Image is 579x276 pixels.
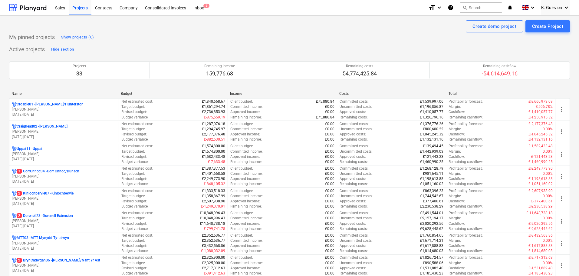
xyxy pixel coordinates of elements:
[202,171,225,176] p: £1,401,668.58
[449,91,553,96] div: Total
[61,34,94,41] div: Show projects (0)
[325,127,334,132] p: £0.00
[325,154,334,159] p: £0.00
[420,226,443,231] p: £9,628,445.62
[325,109,334,115] p: £0.00
[12,146,17,151] div: Project has multi currencies enabled
[202,149,225,154] p: £1,574,800.00
[12,124,17,129] div: Project has multi currencies enabled
[448,4,454,11] i: Knowledge base
[121,204,149,209] p: Budget variance :
[204,226,225,231] p: £-799,741.75
[528,166,553,171] p: £-2,249,773.90
[202,127,225,132] p: £1,294,745.97
[121,104,145,109] p: Target budget :
[12,213,17,218] div: Project has multi currencies enabled
[449,121,483,127] p: Profitability forecast :
[340,204,368,209] p: Remaining costs :
[449,238,461,243] p: Margin :
[339,91,444,96] div: Costs
[558,218,565,225] span: more_vert
[12,129,116,134] p: [PERSON_NAME]
[230,221,260,226] p: Approved income :
[449,144,483,149] p: Profitability forecast :
[449,226,483,231] p: Remaining cashflow :
[340,99,369,104] p: Committed costs :
[73,64,86,69] p: Projects
[121,166,153,171] p: Net estimated cost :
[420,216,443,221] p: £9,157,194.17
[420,194,443,199] p: £1,744,542.67
[230,216,263,221] p: Committed income :
[230,115,262,120] p: Remaining income :
[121,233,153,238] p: Net estimated cost :
[340,127,373,132] p: Uncommitted costs :
[423,199,443,204] p: £377,400.61
[325,221,334,226] p: £0.00
[325,104,334,109] p: £0.00
[340,176,366,181] p: Approved costs :
[12,196,116,201] p: [PERSON_NAME]
[121,226,149,231] p: Budget variance :
[204,115,225,120] p: £-875,559.19
[340,171,373,176] p: Uncommitted costs :
[230,144,253,149] p: Client budget :
[340,188,369,194] p: Committed costs :
[340,199,366,204] p: Approved costs :
[449,99,483,104] p: Profitability forecast :
[528,144,553,149] p: £-1,582,433.48
[121,211,153,216] p: Net estimated cost :
[121,199,147,204] p: Revised budget :
[230,132,260,137] p: Approved income :
[528,137,553,142] p: £-1,132,131.16
[528,99,553,104] p: £-2,660,973.09
[230,171,263,176] p: Committed income :
[325,238,334,243] p: £0.00
[230,238,263,243] p: Committed income :
[528,204,553,209] p: £-2,230,538.29
[12,258,116,273] div: 2BrynCadwgan06 -[PERSON_NAME]/Nant Yr Ast[PERSON_NAME][DATE]-[DATE]
[230,194,263,199] p: Committed income :
[449,132,465,137] p: Cashflow :
[449,194,461,199] p: Margin :
[449,154,465,159] p: Cashflow :
[420,181,443,187] p: £1,051,160.02
[340,104,373,109] p: Uncommitted costs :
[12,191,17,196] div: Project has multi currencies enabled
[17,191,22,196] span: 2
[202,238,225,243] p: £2,352,536.77
[325,176,334,181] p: £0.00
[121,91,225,96] div: Budget
[528,176,553,181] p: £-1,198,613.88
[340,115,368,120] p: Remaining costs :
[340,194,373,199] p: Uncommitted costs :
[121,176,147,181] p: Revised budget :
[202,99,225,104] p: £1,840,668.67
[462,5,467,10] span: search
[558,128,565,135] span: more_vert
[12,241,116,246] p: [PERSON_NAME]
[528,181,553,187] p: £-1,051,160.02
[543,149,553,154] p: 0.00%
[449,181,483,187] p: Remaining cashflow :
[12,169,116,184] div: 1CorrChnoc04 -Corr Chnoc/Dunach[PERSON_NAME][DATE]-[DATE]
[12,179,116,184] p: [DATE] - [DATE]
[121,159,149,165] p: Budget variance :
[449,176,465,181] p: Cashflow :
[230,104,263,109] p: Committed income :
[202,154,225,159] p: £1,582,433.48
[12,235,17,241] div: Project has multi currencies enabled
[420,238,443,243] p: £1,671,714.21
[230,99,253,104] p: Client budget :
[449,137,483,142] p: Remaining cashflow :
[449,221,465,226] p: Cashflow :
[200,211,225,216] p: £10,848,996.43
[528,132,553,137] p: £-1,045,245.32
[230,137,262,142] p: Remaining income :
[121,144,153,149] p: Net estimated cost :
[17,213,22,218] span: 2
[420,221,443,226] p: £2,020,292.56
[12,102,116,117] div: Crosbie01 -[PERSON_NAME]/Hunterston[PERSON_NAME][DATE]-[DATE]
[449,211,483,216] p: Profitability forecast :
[121,137,149,142] p: Budget variance :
